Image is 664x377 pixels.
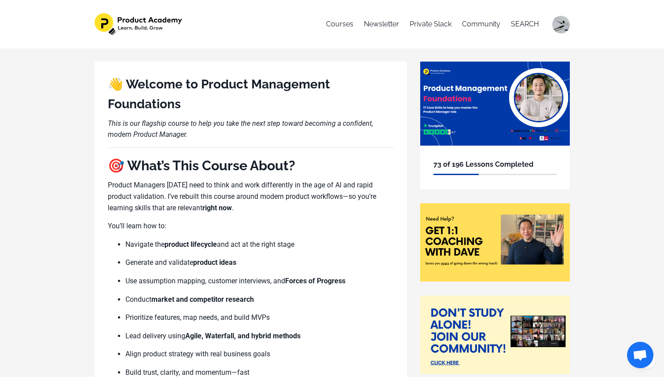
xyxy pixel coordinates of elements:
b: Agile, Waterfall, and hybrid methods [185,332,301,340]
p: Navigate the and act at the right stage [125,239,394,250]
img: 45b3121e053daf1a13f43ce1dcb2a0cd [552,16,570,33]
p: Align product strategy with real business goals [125,348,394,360]
a: Community [462,13,500,35]
p: Generate and validate [125,257,394,268]
b: Forces of Progress [285,277,345,285]
b: product lifecycle [165,240,217,249]
b: product ideas [193,258,236,267]
img: 44604e1-f832-4873-c755-8be23318bfc_12.png [420,62,570,146]
span: Conduct [125,295,151,304]
span: Lead delivery using [125,332,185,340]
a: Courses [326,13,353,35]
p: You’ll learn how to: [108,220,394,232]
p: Use assumption mapping, customer interviews, and [125,275,394,287]
b: 👋 Welcome to Product Management Foundations [108,77,330,111]
img: 8be08-880d-c0e-b727-42286b0aac6e_Need_coaching_.png [420,203,570,282]
a: Private Slack [410,13,451,35]
a: SEARCH [511,13,539,35]
a: 开放式聊天 [627,342,653,368]
img: 1e4575b-f30f-f7bc-803-1053f84514_582dc3fb-c1b0-4259-95ab-5487f20d86c3.png [95,13,184,35]
b: market and competitor research [151,295,254,304]
p: Product Managers [DATE] need to think and work differently in the age of AI and rapid product val... [108,179,394,213]
b: right now [202,204,232,212]
p: Prioritize features, map needs, and build MVPs [125,312,394,323]
a: Newsletter [364,13,399,35]
i: This is our flagship course to help you take the next step toward becoming a confident, modern Pr... [108,119,373,139]
img: 8f7df7-7e21-1711-f3b5-0b085c5d0c7_join_our_community.png [420,296,570,374]
b: 🎯 What’s This Course About? [108,157,295,173]
h6: 73 of 196 Lessons Completed [433,159,557,170]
